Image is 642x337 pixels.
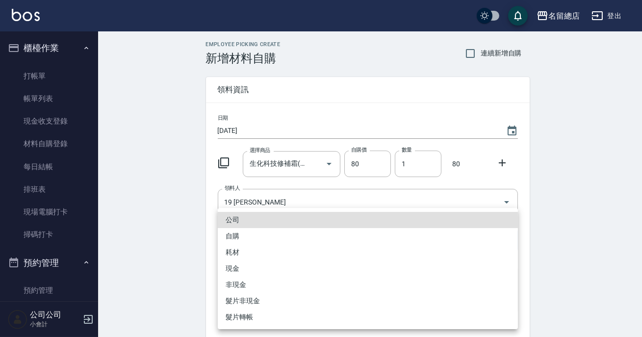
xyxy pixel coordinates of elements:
[218,244,518,260] li: 耗材
[218,228,518,244] li: 自購
[218,293,518,309] li: 髮片非現金
[218,277,518,293] li: 非現金
[218,212,518,228] li: 公司
[218,309,518,325] li: 髮片轉帳
[218,260,518,277] li: 現金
